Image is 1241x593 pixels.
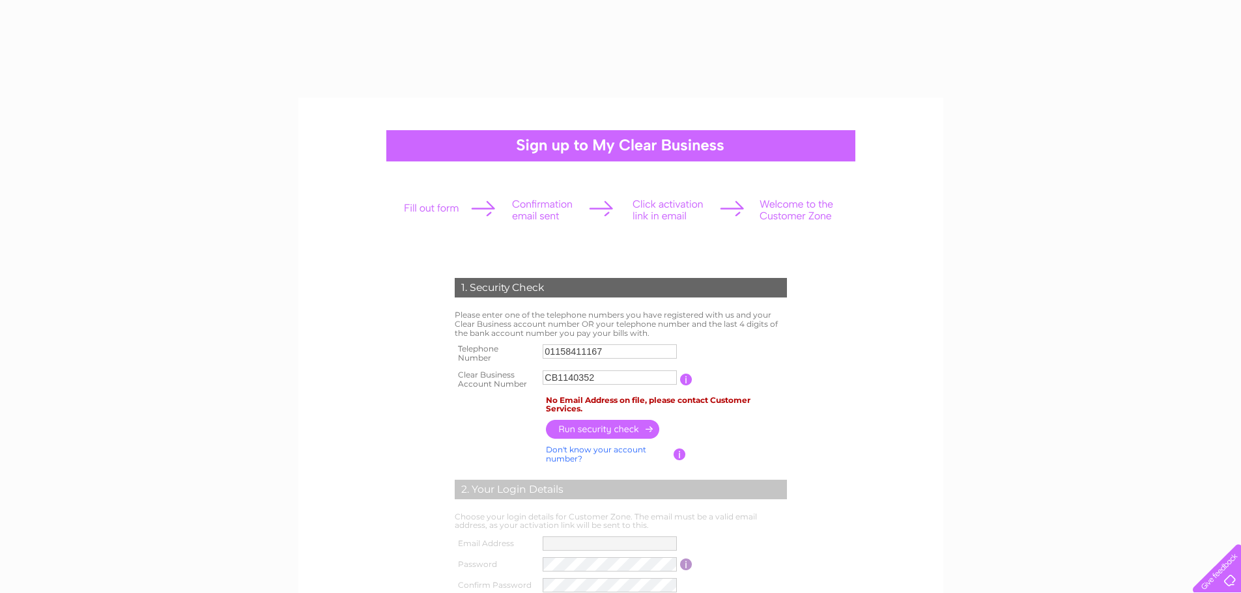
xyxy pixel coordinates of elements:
td: Choose your login details for Customer Zone. The email must be a valid email address, as your act... [451,509,790,534]
th: Clear Business Account Number [451,366,540,393]
a: Don't know your account number? [546,445,646,463]
td: Please enter one of the telephone numbers you have registered with us and your Clear Business acc... [451,307,790,340]
input: Information [674,448,686,460]
input: Information [680,374,692,385]
input: Information [680,559,692,570]
td: No Email Address on file, please contact Customer Services. [543,393,790,417]
th: Telephone Number [451,340,540,366]
th: Email Address [451,533,540,554]
th: Password [451,554,540,575]
div: 1. Security Check [455,278,787,297]
div: 2. Your Login Details [455,480,787,499]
